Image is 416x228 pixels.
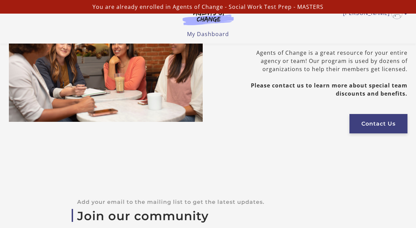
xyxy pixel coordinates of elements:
img: Agents of Change Logo [175,10,241,25]
p: You are already enrolled in Agents of Change - Social Work Test Prep - MASTERS [3,3,413,11]
h2: Join our community [77,209,339,223]
p: Add your email to the mailing list to get the latest updates. [77,199,339,205]
div: Agents of Change is a great resource for your entire agency or team! Our program is used by dozen... [235,49,407,98]
a: Toggle menu [343,8,404,19]
a: Contact Us [349,114,407,133]
a: My Dashboard [187,30,229,38]
b: Please contact us to learn more about special team discounts and benefits. [251,82,407,97]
